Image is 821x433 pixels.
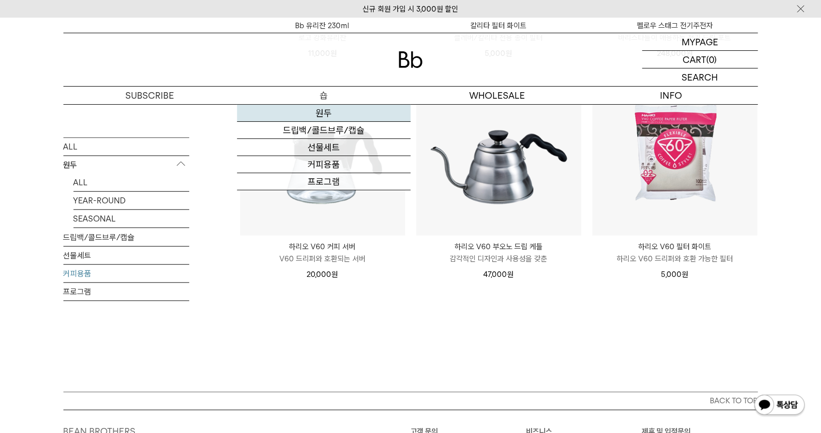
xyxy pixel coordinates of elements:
span: 20,000 [307,270,338,279]
span: 원 [682,270,689,279]
a: MYPAGE [642,33,758,51]
a: 커피용품 [237,156,411,173]
p: INFO [584,87,758,104]
p: CART [683,51,707,68]
span: 47,000 [484,270,514,279]
a: YEAR-ROUND [73,192,189,209]
span: 5,000 [661,270,689,279]
p: WHOLESALE [411,87,584,104]
a: 프로그램 [63,283,189,301]
a: SUBSCRIBE [63,87,237,104]
a: 드립백/콜드브루/캡슐 [63,229,189,246]
a: 숍 [237,87,411,104]
p: SEARCH [682,68,718,86]
span: 원 [507,270,514,279]
a: 선물세트 [63,247,189,264]
a: 선물세트 [237,139,411,156]
p: 하리오 V60 커피 서버 [240,241,405,253]
img: 하리오 V60 부오노 드립 케틀 [416,70,581,236]
p: 하리오 V60 드리퍼와 호환 가능한 필터 [592,253,758,265]
button: BACK TO TOP [63,392,758,410]
img: 하리오 V60 필터 화이트 [592,70,758,236]
img: 카카오톡 채널 1:1 채팅 버튼 [754,394,806,418]
a: 신규 회원 가입 시 3,000원 할인 [363,5,459,14]
p: 감각적인 디자인과 사용성을 갖춘 [416,253,581,265]
p: 하리오 V60 필터 화이트 [592,241,758,253]
p: 원두 [63,156,189,174]
a: CART (0) [642,51,758,68]
a: SEASONAL [73,210,189,228]
a: 하리오 V60 필터 화이트 하리오 V60 드리퍼와 호환 가능한 필터 [592,241,758,265]
a: 프로그램 [237,173,411,190]
p: V60 드리퍼와 호환되는 서버 [240,253,405,265]
a: ALL [63,138,189,156]
img: 로고 [399,51,423,68]
a: 원두 [237,105,411,122]
a: ALL [73,174,189,191]
p: MYPAGE [682,33,718,50]
a: 드립백/콜드브루/캡슐 [237,122,411,139]
a: 하리오 V60 커피 서버 V60 드리퍼와 호환되는 서버 [240,241,405,265]
p: (0) [707,51,717,68]
a: 커피용품 [63,265,189,282]
span: 원 [332,270,338,279]
p: 하리오 V60 부오노 드립 케틀 [416,241,581,253]
a: 하리오 V60 부오노 드립 케틀 감각적인 디자인과 사용성을 갖춘 [416,241,581,265]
